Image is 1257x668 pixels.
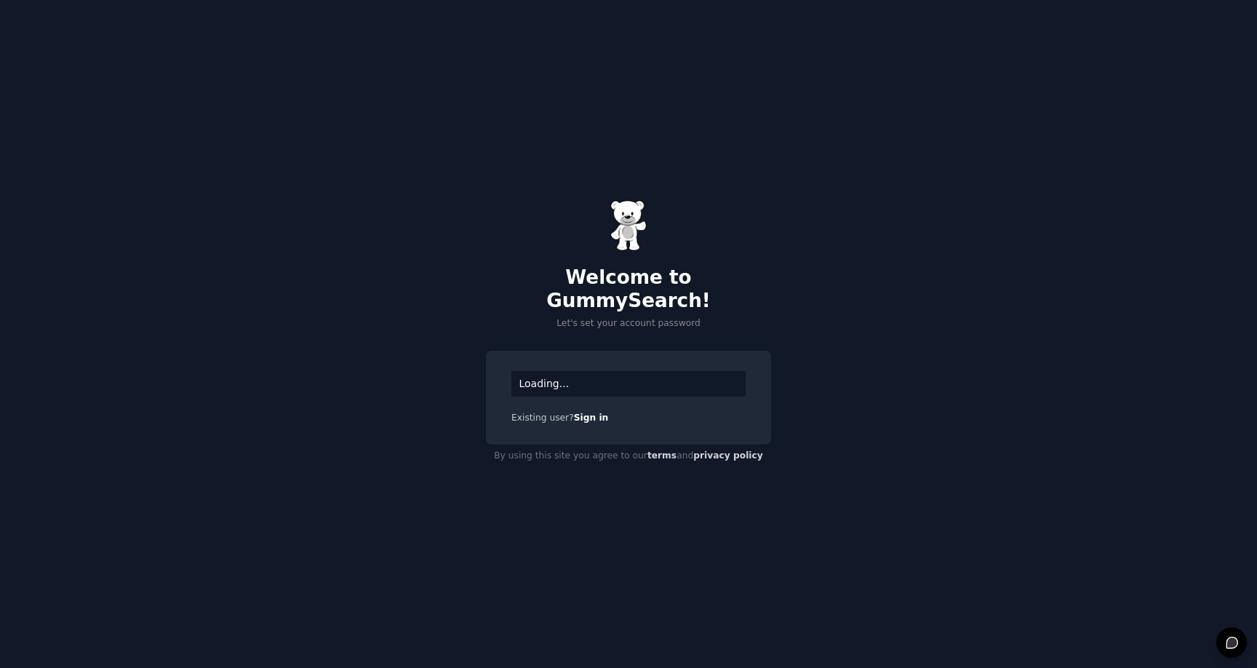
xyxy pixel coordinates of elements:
[647,450,677,461] a: terms
[574,413,609,423] a: Sign in
[486,266,771,312] h2: Welcome to GummySearch!
[511,371,746,397] div: Loading...
[486,445,771,468] div: By using this site you agree to our and
[610,200,647,251] img: Gummy Bear
[486,317,771,330] p: Let's set your account password
[693,450,763,461] a: privacy policy
[511,413,574,423] span: Existing user?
